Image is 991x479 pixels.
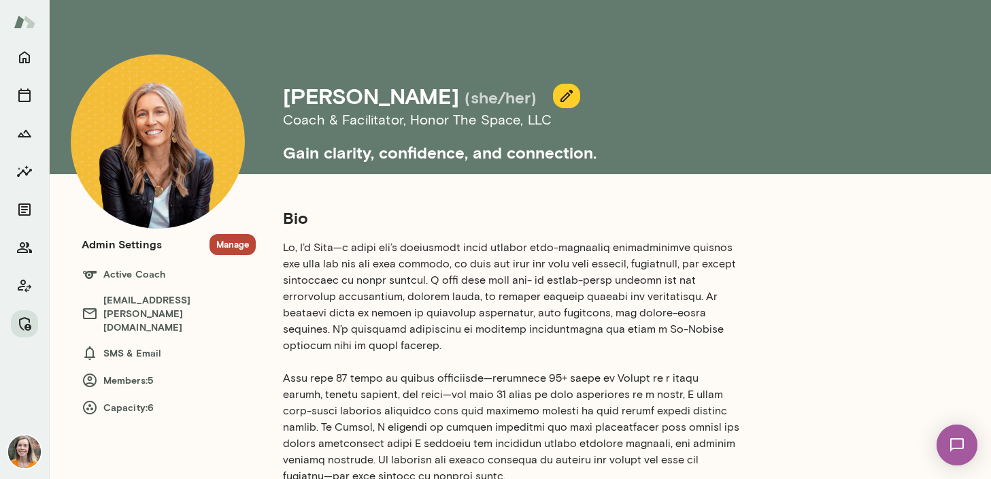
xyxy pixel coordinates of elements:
h6: Coach & Facilitator , Honor The Space, LLC [283,109,871,131]
button: Documents [11,196,38,223]
h6: SMS & Email [82,345,256,361]
button: Sessions [11,82,38,109]
h5: Gain clarity, confidence, and connection. [283,131,871,163]
button: Client app [11,272,38,299]
img: Carrie Kelly [8,435,41,468]
button: Insights [11,158,38,185]
img: Leah Beltz [71,54,245,229]
button: Manage [209,234,256,255]
button: Growth Plan [11,120,38,147]
button: Manage [11,310,38,337]
h6: Members: 5 [82,372,256,389]
h6: Capacity: 6 [82,399,256,416]
h5: (she/her) [465,86,537,108]
button: Members [11,234,38,261]
h6: Admin Settings [82,236,162,252]
h6: Active Coach [82,266,256,282]
h6: [EMAIL_ADDRESS][PERSON_NAME][DOMAIN_NAME] [82,293,256,334]
button: Home [11,44,38,71]
img: Mento [14,9,35,35]
h4: [PERSON_NAME] [283,83,459,109]
h5: Bio [283,207,740,229]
